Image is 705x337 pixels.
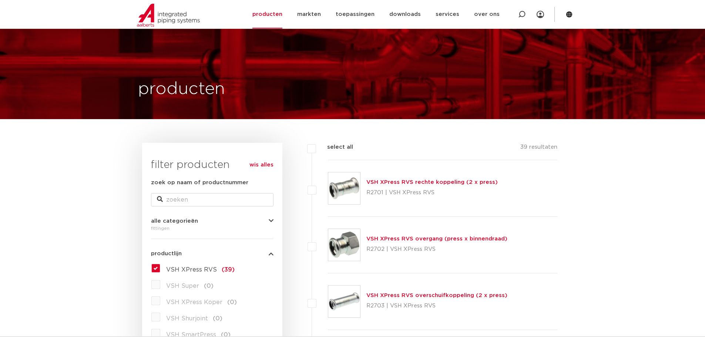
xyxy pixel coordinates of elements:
button: productlijn [151,251,273,256]
p: R2703 | VSH XPress RVS [366,300,507,312]
span: VSH Super [166,283,199,289]
p: 39 resultaten [520,143,557,154]
p: R2701 | VSH XPress RVS [366,187,498,199]
span: alle categorieën [151,218,198,224]
label: zoek op naam of productnummer [151,178,248,187]
div: fittingen [151,224,273,233]
span: VSH XPress RVS [166,267,217,273]
h1: producten [138,77,225,101]
span: VSH XPress Koper [166,299,222,305]
h3: filter producten [151,158,273,172]
span: productlijn [151,251,182,256]
a: VSH XPress RVS overschuifkoppeling (2 x press) [366,293,507,298]
span: (0) [227,299,237,305]
p: R2702 | VSH XPress RVS [366,243,507,255]
label: select all [316,143,353,152]
span: (0) [213,316,222,321]
span: (39) [222,267,235,273]
a: VSH XPress RVS overgang (press x binnendraad) [366,236,507,242]
a: VSH XPress RVS rechte koppeling (2 x press) [366,179,498,185]
button: alle categorieën [151,218,273,224]
span: (0) [204,283,214,289]
span: VSH Shurjoint [166,316,208,321]
img: Thumbnail for VSH XPress RVS rechte koppeling (2 x press) [328,172,360,204]
input: zoeken [151,193,273,206]
img: Thumbnail for VSH XPress RVS overschuifkoppeling (2 x press) [328,286,360,317]
img: Thumbnail for VSH XPress RVS overgang (press x binnendraad) [328,229,360,261]
a: wis alles [249,161,273,169]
